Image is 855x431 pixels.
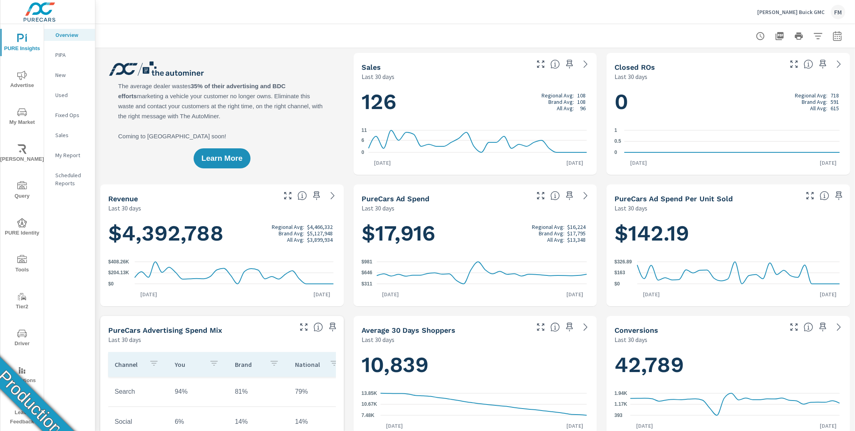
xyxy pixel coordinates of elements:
[108,335,141,344] p: Last 30 days
[362,413,374,418] text: 7.48K
[3,107,41,127] span: My Market
[788,58,800,71] button: Make Fullscreen
[362,88,589,115] h1: 126
[614,220,842,247] h1: $142.19
[614,402,627,407] text: 1.17K
[814,159,842,167] p: [DATE]
[567,224,586,230] p: $16,224
[308,290,336,298] p: [DATE]
[547,237,564,243] p: All Avg:
[814,290,842,298] p: [DATE]
[55,131,89,139] p: Sales
[550,191,560,200] span: Total cost of media for all PureCars channels for the selected dealership group over the selected...
[614,335,647,344] p: Last 30 days
[539,230,564,237] p: Brand Avg:
[228,382,289,402] td: 81%
[287,237,304,243] p: All Avg:
[795,92,827,99] p: Regional Avg:
[817,321,829,334] span: Save this to your personalized report
[108,270,129,276] text: $204.13K
[532,224,564,230] p: Regional Avg:
[833,189,845,202] span: Save this to your personalized report
[3,329,41,348] span: Driver
[289,382,349,402] td: 79%
[108,220,336,247] h1: $4,392,788
[362,281,372,287] text: $311
[772,28,788,44] button: "Export Report to PDF"
[631,422,659,430] p: [DATE]
[829,28,845,44] button: Select Date Range
[368,159,396,167] p: [DATE]
[362,335,394,344] p: Last 30 days
[614,88,842,115] h1: 0
[44,149,95,161] div: My Report
[108,382,168,402] td: Search
[814,422,842,430] p: [DATE]
[115,360,143,368] p: Channel
[281,189,294,202] button: Make Fullscreen
[108,259,129,265] text: $408.26K
[614,326,658,334] h5: Conversions
[310,189,323,202] span: Save this to your personalized report
[614,139,621,144] text: 0.5
[362,326,456,334] h5: Average 30 Days Shoppers
[831,92,839,99] p: 718
[362,391,377,396] text: 13.85K
[307,224,333,230] p: $4,466,332
[614,72,647,81] p: Last 30 days
[567,230,586,237] p: $17,795
[44,89,95,101] div: Used
[614,413,623,418] text: 393
[804,322,813,332] span: The number of dealer-specified goals completed by a visitor. [Source: This data is provided by th...
[614,127,617,133] text: 1
[534,321,547,334] button: Make Fullscreen
[563,58,576,71] span: Save this to your personalized report
[108,194,138,203] h5: Revenue
[542,92,574,99] p: Regional Avg:
[3,218,41,238] span: PURE Identity
[831,99,839,105] p: 591
[577,92,586,99] p: 108
[557,105,574,111] p: All Avg:
[55,171,89,187] p: Scheduled Reports
[802,99,827,105] p: Brand Avg:
[313,322,323,332] span: This table looks at how you compare to the amount of budget you spend per channel as opposed to y...
[567,237,586,243] p: $13,348
[307,237,333,243] p: $3,899,934
[550,322,560,332] span: A rolling 30 day total of daily Shoppers on the dealership website, averaged over the selected da...
[55,31,89,39] p: Overview
[788,321,800,334] button: Make Fullscreen
[820,191,829,200] span: Average cost of advertising per each vehicle sold at the dealer over the selected date range. The...
[831,5,845,19] div: FM
[279,230,304,237] p: Brand Avg:
[614,194,733,203] h5: PureCars Ad Spend Per Unit Sold
[804,59,813,69] span: Number of Repair Orders Closed by the selected dealership group over the selected time range. [So...
[580,105,586,111] p: 96
[563,321,576,334] span: Save this to your personalized report
[563,189,576,202] span: Save this to your personalized report
[3,292,41,312] span: Tier2
[55,51,89,59] p: PIPA
[44,29,95,41] div: Overview
[833,58,845,71] a: See more details in report
[44,49,95,61] div: PIPA
[561,159,589,167] p: [DATE]
[3,366,41,385] span: Operations
[757,8,825,16] p: [PERSON_NAME] Buick GMC
[377,290,405,298] p: [DATE]
[614,150,617,155] text: 0
[362,138,364,143] text: 6
[614,391,627,396] text: 1.94K
[579,189,592,202] a: See more details in report
[579,321,592,334] a: See more details in report
[833,321,845,334] a: See more details in report
[614,351,842,378] h1: 42,789
[614,63,655,71] h5: Closed ROs
[3,255,41,275] span: Tools
[0,24,44,430] div: nav menu
[579,58,592,71] a: See more details in report
[44,129,95,141] div: Sales
[614,203,647,213] p: Last 30 days
[307,230,333,237] p: $5,127,948
[44,109,95,121] div: Fixed Ops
